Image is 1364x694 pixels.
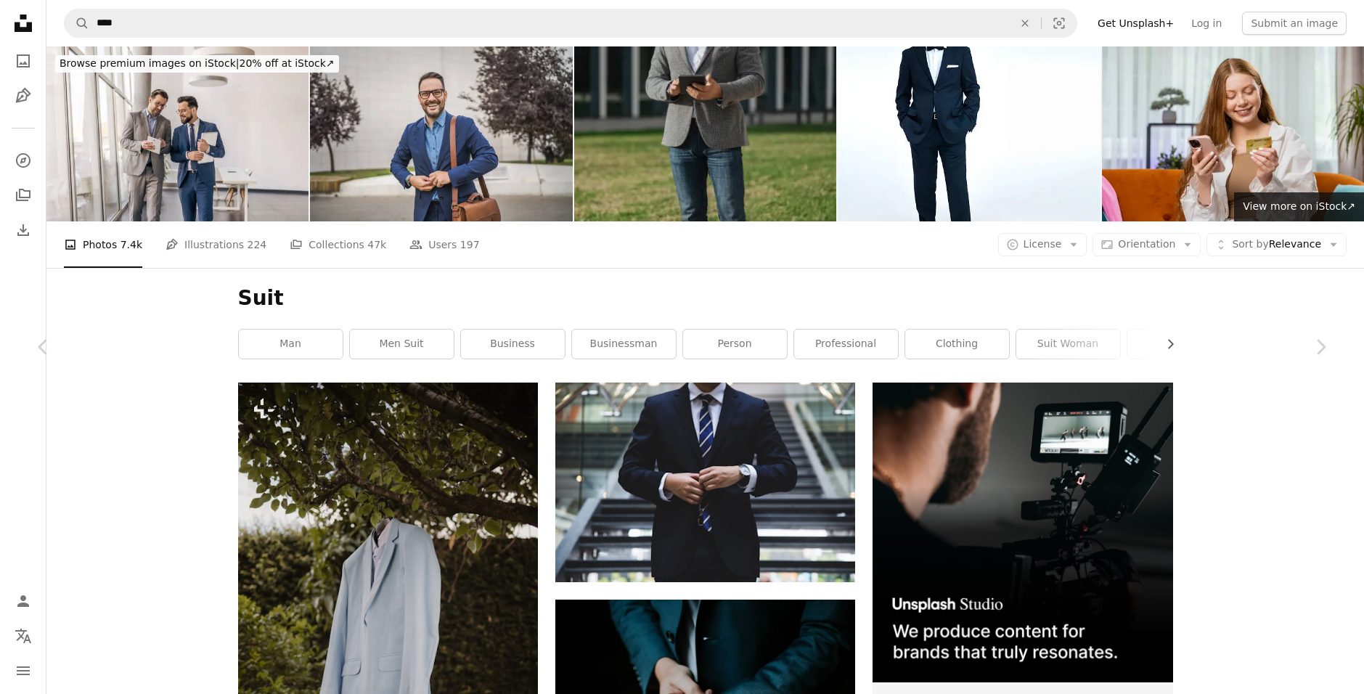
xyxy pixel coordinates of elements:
[367,237,386,253] span: 47k
[9,46,38,75] a: Photos
[1009,9,1041,37] button: Clear
[683,330,787,359] a: person
[1232,238,1268,250] span: Sort by
[461,330,565,359] a: business
[460,237,480,253] span: 197
[9,216,38,245] a: Download History
[238,600,538,613] a: a blue suit hanging on a clothes line
[290,221,386,268] a: Collections 47k
[838,46,1100,221] img: Looking swanky
[574,46,836,221] img: Attentive Professional with Tablet on Green Lawn
[60,57,239,69] span: Browse premium images on iStock |
[1183,12,1230,35] a: Log in
[1118,238,1175,250] span: Orientation
[1127,330,1231,359] a: suits
[9,656,38,685] button: Menu
[1016,330,1120,359] a: suit woman
[1102,46,1364,221] img: Young girl using credit bank card and smartphone, transferring money purchases online shopping
[46,46,309,221] img: Two businessmen walking and talking in modern office
[9,146,38,175] a: Explore
[9,621,38,650] button: Language
[248,237,267,253] span: 224
[46,46,348,81] a: Browse premium images on iStock|20% off at iStock↗
[239,330,343,359] a: man
[794,330,898,359] a: professional
[905,330,1009,359] a: clothing
[555,475,855,489] a: person standing near the stairs
[9,181,38,210] a: Collections
[572,330,676,359] a: businessman
[1024,238,1062,250] span: License
[65,9,89,37] button: Search Unsplash
[409,221,479,268] a: Users 197
[1206,233,1347,256] button: Sort byRelevance
[873,383,1172,682] img: file-1715652217532-464736461acbimage
[64,9,1077,38] form: Find visuals sitewide
[60,57,335,69] span: 20% off at iStock ↗
[310,46,572,221] img: Portrait of adult businessman with in front white wall ready for work
[1093,233,1201,256] button: Orientation
[1232,237,1321,252] span: Relevance
[1089,12,1183,35] a: Get Unsplash+
[998,233,1087,256] button: License
[1277,277,1364,417] a: Next
[350,330,454,359] a: men suit
[166,221,266,268] a: Illustrations 224
[1234,192,1364,221] a: View more on iStock↗
[9,587,38,616] a: Log in / Sign up
[238,285,1173,311] h1: Suit
[1243,200,1355,212] span: View more on iStock ↗
[9,81,38,110] a: Illustrations
[1242,12,1347,35] button: Submit an image
[1042,9,1077,37] button: Visual search
[555,383,855,582] img: person standing near the stairs
[1157,330,1173,359] button: scroll list to the right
